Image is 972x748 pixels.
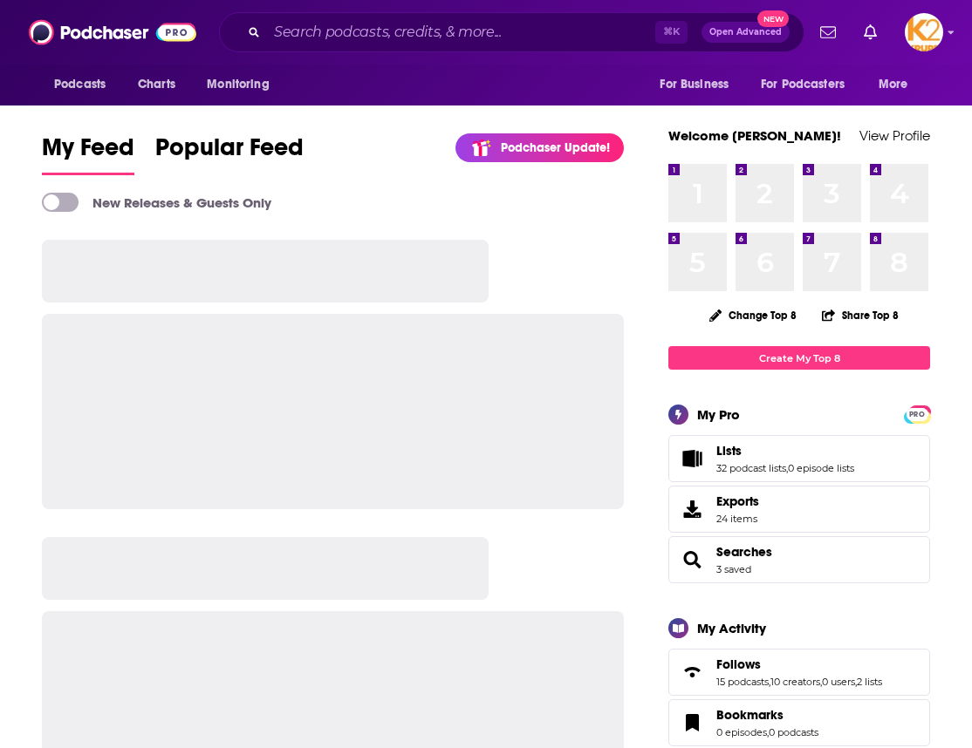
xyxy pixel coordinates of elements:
[770,676,820,688] a: 10 creators
[716,707,784,723] span: Bookmarks
[501,140,610,155] p: Podchaser Update!
[866,68,930,101] button: open menu
[267,18,655,46] input: Search podcasts, credits, & more...
[716,726,767,738] a: 0 episodes
[127,68,186,101] a: Charts
[716,544,772,560] a: Searches
[907,408,928,421] span: PRO
[709,28,782,37] span: Open Advanced
[905,13,943,51] span: Logged in as K2Krupp
[195,68,291,101] button: open menu
[716,707,818,723] a: Bookmarks
[716,443,742,459] span: Lists
[42,133,134,173] span: My Feed
[674,446,709,471] a: Lists
[54,72,106,97] span: Podcasts
[905,13,943,51] button: Show profile menu
[716,676,769,688] a: 15 podcasts
[702,22,790,43] button: Open AdvancedNew
[674,497,709,521] span: Exports
[820,676,822,688] span: ,
[716,462,786,474] a: 32 podcast lists
[668,699,930,746] span: Bookmarks
[29,16,196,49] img: Podchaser - Follow, Share and Rate Podcasts
[697,620,766,636] div: My Activity
[769,676,770,688] span: ,
[905,13,943,51] img: User Profile
[697,406,740,423] div: My Pro
[857,676,882,688] a: 2 lists
[668,536,930,583] span: Searches
[668,649,930,696] span: Follows
[42,133,134,175] a: My Feed
[879,72,908,97] span: More
[668,486,930,533] a: Exports
[761,72,845,97] span: For Podcasters
[750,68,870,101] button: open menu
[699,304,807,326] button: Change Top 8
[716,493,759,509] span: Exports
[769,726,818,738] a: 0 podcasts
[155,133,304,173] span: Popular Feed
[857,17,884,47] a: Show notifications dropdown
[674,711,709,735] a: Bookmarks
[859,127,930,144] a: View Profile
[668,435,930,482] span: Lists
[668,127,841,144] a: Welcome [PERSON_NAME]!
[207,72,269,97] span: Monitoring
[668,346,930,370] a: Create My Top 8
[219,12,804,52] div: Search podcasts, credits, & more...
[660,72,729,97] span: For Business
[822,676,855,688] a: 0 users
[674,547,709,572] a: Searches
[138,72,175,97] span: Charts
[767,726,769,738] span: ,
[716,656,761,672] span: Follows
[821,298,900,332] button: Share Top 8
[155,133,304,175] a: Popular Feed
[716,513,759,525] span: 24 items
[855,676,857,688] span: ,
[716,563,751,575] a: 3 saved
[757,10,789,27] span: New
[42,193,271,212] a: New Releases & Guests Only
[788,462,854,474] a: 0 episode lists
[813,17,843,47] a: Show notifications dropdown
[907,407,928,420] a: PRO
[716,656,882,672] a: Follows
[647,68,750,101] button: open menu
[674,660,709,684] a: Follows
[655,21,688,44] span: ⌘ K
[42,68,128,101] button: open menu
[786,462,788,474] span: ,
[716,443,854,459] a: Lists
